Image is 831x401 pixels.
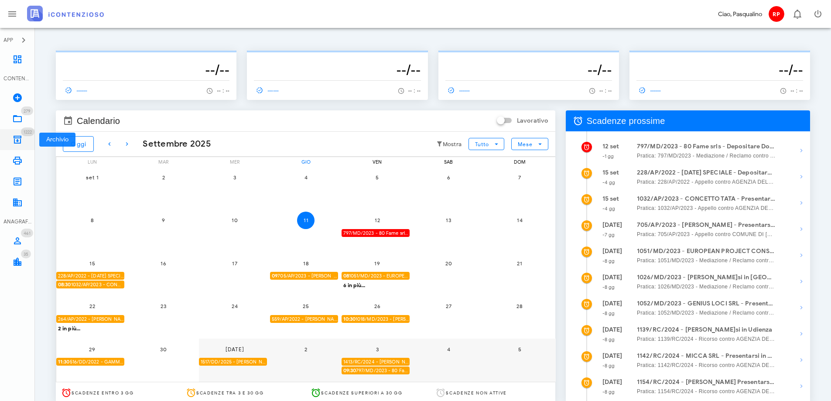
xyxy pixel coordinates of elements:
[602,352,622,360] strong: [DATE]
[637,308,776,317] span: Pratica: 1052/MD/2023 - Mediazione / Reclamo contro AGENZIA DELLE ENTRATE - RISCOSSIONE (Udienza)
[199,358,267,366] div: 1517/DD/2025 - [PERSON_NAME] - Depositare i documenti processuali
[297,303,315,309] span: 25
[517,117,548,125] label: Lavorativo
[440,303,457,309] span: 27
[369,340,386,358] button: 3
[226,168,243,186] button: 3
[272,273,277,279] strong: 09
[369,346,386,353] span: 3
[637,299,776,308] strong: 1052/MD/2023 - GENIUS LOCI SRL - Presentarsi in Udienza
[155,340,172,358] button: 30
[511,298,528,315] button: 28
[511,346,528,353] span: 5
[602,169,619,176] strong: 15 set
[511,168,528,186] button: 7
[599,88,612,94] span: -- : --
[517,141,533,147] span: Mese
[297,212,315,229] button: 11
[446,390,507,396] span: Scadenze non attive
[321,390,402,396] span: Scadenze superiori a 30 gg
[602,389,615,395] small: -8 gg
[225,346,244,353] span: [DATE]
[440,346,457,353] span: 4
[637,220,776,230] strong: 705/AP/2023 - [PERSON_NAME] - Presentarsi in Udienza
[636,61,803,79] h3: --/--
[793,247,810,264] button: Mostra dettagli
[155,260,172,267] span: 16
[226,260,243,267] span: 17
[369,174,386,181] span: 5
[793,299,810,316] button: Mostra dettagli
[297,174,315,181] span: 4
[155,254,172,272] button: 16
[637,325,776,335] strong: 1139/RC/2024 - [PERSON_NAME]si in Udienza
[83,174,101,181] span: set 1
[226,217,243,223] span: 10
[270,157,342,167] div: gio
[369,168,386,186] button: 5
[58,281,71,288] strong: 08:30
[83,346,101,353] span: 29
[637,204,776,212] span: Pratica: 1032/AP/2023 - Appello contro AGENZIA DELLE ENTRATE - RISCOSSIONE (Udienza)
[3,218,31,226] div: ANAGRAFICA
[602,153,614,159] small: -1 gg
[637,142,776,151] strong: 797/MD/2023 - 80 Fame srls - Depositare Documenti per Udienza
[342,229,410,237] div: 797/MD/2023 - 80 Fame srls - Depositare Documenti per Udienza
[21,250,31,258] span: Distintivo
[369,217,386,223] span: 12
[83,260,101,267] span: 15
[297,260,315,267] span: 18
[602,326,622,333] strong: [DATE]
[637,230,776,239] span: Pratica: 705/AP/2023 - Appello contro COMUNE DI [GEOGRAPHIC_DATA] (Udienza)
[793,325,810,343] button: Mostra dettagli
[445,84,474,96] a: ------
[297,340,315,358] button: 2
[636,86,662,94] span: ------
[77,114,120,128] span: Calendario
[21,106,33,115] span: Distintivo
[637,247,776,256] strong: 1051/MD/2023 - EUROPEAN PROJECT CONSULTING SRL - Presentarsi in Udienza
[369,254,386,272] button: 19
[602,258,615,264] small: -8 gg
[636,84,665,96] a: ------
[602,378,622,386] strong: [DATE]
[602,232,615,238] small: -7 gg
[63,54,229,61] p: --------------
[602,274,622,281] strong: [DATE]
[511,174,528,181] span: 7
[587,114,665,128] span: Scadenze prossime
[196,390,264,396] span: Scadenze tra 3 e 30 gg
[226,254,243,272] button: 17
[297,254,315,272] button: 18
[343,273,349,279] strong: 08
[637,351,776,361] strong: 1142/RC/2024 - MICCA SRL - Presentarsi in Udienza
[226,298,243,315] button: 24
[766,3,787,24] button: RP
[637,387,776,396] span: Pratica: 1154/RC/2024 - Ricorso contro AGENZIA DELLE ENTRATE - RISCOSSIONE (Udienza)
[602,195,619,202] strong: 15 set
[602,284,615,290] small: -8 gg
[602,300,622,307] strong: [DATE]
[602,310,615,316] small: -8 gg
[342,157,413,167] div: ven
[511,212,528,229] button: 14
[343,316,356,322] strong: 10:30
[602,336,615,343] small: -8 gg
[637,256,776,265] span: Pratica: 1051/MD/2023 - Mediazione / Reclamo contro AGENZIA DELLE ENTRATE - RISCOSSIONE (Udienza)
[272,272,338,280] span: 705/AP/2023 - [PERSON_NAME] - Presentarsi in Udienza
[637,168,776,178] strong: 228/AP/2022 - [DATE] SPECIALE - Depositare Documenti per Udienza
[254,86,279,94] span: ------
[83,168,101,186] button: set 1
[83,217,101,223] span: 8
[637,335,776,343] span: Pratica: 1139/RC/2024 - Ricorso contro AGENZIA DELLE ENTRATE - RISCOSSIONE (Udienza)
[475,141,489,147] span: Tutto
[793,168,810,185] button: Mostra dettagli
[155,174,172,181] span: 2
[343,272,410,280] span: 1051/MD/2023 - EUROPEAN PROJECT CONSULTING SRL - Presentarsi in Udienza
[58,358,124,366] span: 516/DD/2022 - GAMMA COSTRUZIONI SRL - Presentarsi in Udienza
[136,137,211,151] div: Settembre 2025
[440,298,457,315] button: 27
[637,178,776,186] span: Pratica: 228/AP/2022 - Appello contro AGENZIA DELLE ENTRATE - RISCOSSIONE (Udienza)
[637,151,776,160] span: Pratica: 797/MD/2023 - Mediazione / Reclamo contro AGENZIA DELLE ENTRATE - RISCOSSIONE (Udienza)
[24,108,31,114] span: 279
